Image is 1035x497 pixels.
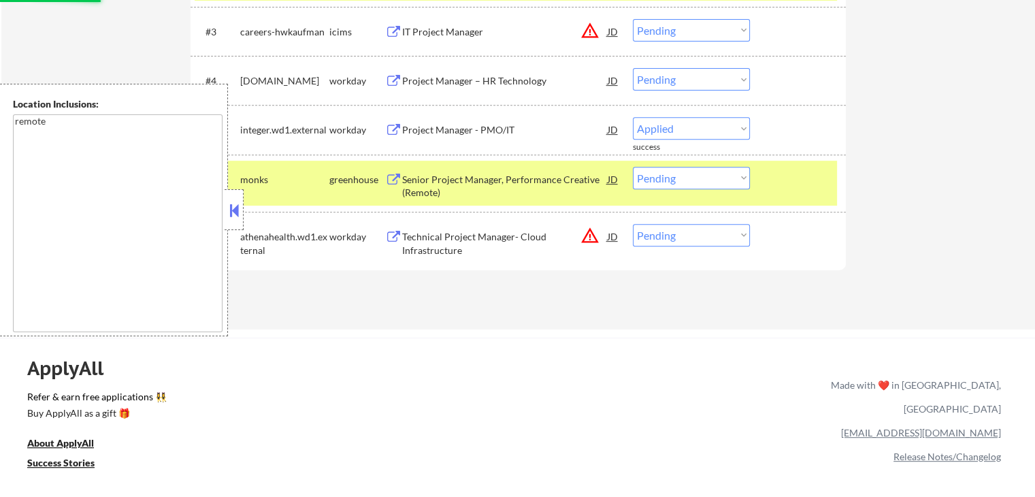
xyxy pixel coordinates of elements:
div: JD [606,68,620,93]
a: About ApplyAll [27,436,113,453]
div: workday [329,74,385,88]
div: JD [606,224,620,248]
div: Project Manager - PMO/IT [402,123,608,137]
div: monks [240,173,329,187]
div: workday [329,123,385,137]
div: workday [329,230,385,244]
div: Made with ❤️ in [GEOGRAPHIC_DATA], [GEOGRAPHIC_DATA] [825,373,1001,421]
div: integer.wd1.external [240,123,329,137]
div: #3 [206,25,229,39]
div: IT Project Manager [402,25,608,39]
div: Buy ApplyAll as a gift 🎁 [27,408,163,418]
button: warning_amber [580,226,599,245]
div: careers-hwkaufman [240,25,329,39]
a: Buy ApplyAll as a gift 🎁 [27,406,163,423]
div: Senior Project Manager, Performance Creative (Remote) [402,173,608,199]
div: [DOMAIN_NAME] [240,74,329,88]
u: About ApplyAll [27,437,94,449]
a: Refer & earn free applications 👯‍♀️ [27,392,546,406]
u: Success Stories [27,457,95,468]
div: greenhouse [329,173,385,187]
div: #4 [206,74,229,88]
div: icims [329,25,385,39]
div: JD [606,117,620,142]
a: Release Notes/Changelog [893,451,1001,462]
div: Technical Project Manager- Cloud Infrastructure [402,230,608,257]
div: Project Manager – HR Technology [402,74,608,88]
div: JD [606,167,620,191]
div: success [633,142,687,153]
a: Success Stories [27,456,113,473]
a: [EMAIL_ADDRESS][DOMAIN_NAME] [841,427,1001,438]
div: Location Inclusions: [13,97,223,111]
button: warning_amber [580,21,599,40]
div: JD [606,19,620,44]
div: ApplyAll [27,357,119,380]
div: athenahealth.wd1.external [240,230,329,257]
